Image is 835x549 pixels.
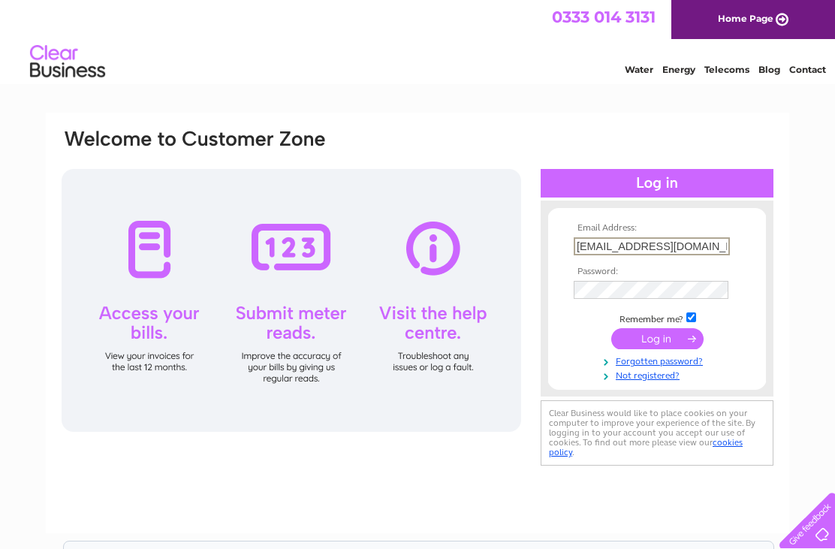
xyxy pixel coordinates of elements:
[541,400,773,466] div: Clear Business would like to place cookies on your computer to improve your experience of the sit...
[552,8,656,26] a: 0333 014 3131
[625,64,653,75] a: Water
[549,437,743,457] a: cookies policy
[29,39,106,85] img: logo.png
[570,223,744,234] th: Email Address:
[574,367,744,382] a: Not registered?
[570,267,744,277] th: Password:
[789,64,826,75] a: Contact
[758,64,780,75] a: Blog
[64,8,773,73] div: Clear Business is a trading name of Verastar Limited (registered in [GEOGRAPHIC_DATA] No. 3667643...
[574,353,744,367] a: Forgotten password?
[662,64,695,75] a: Energy
[611,328,704,349] input: Submit
[570,310,744,325] td: Remember me?
[704,64,749,75] a: Telecoms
